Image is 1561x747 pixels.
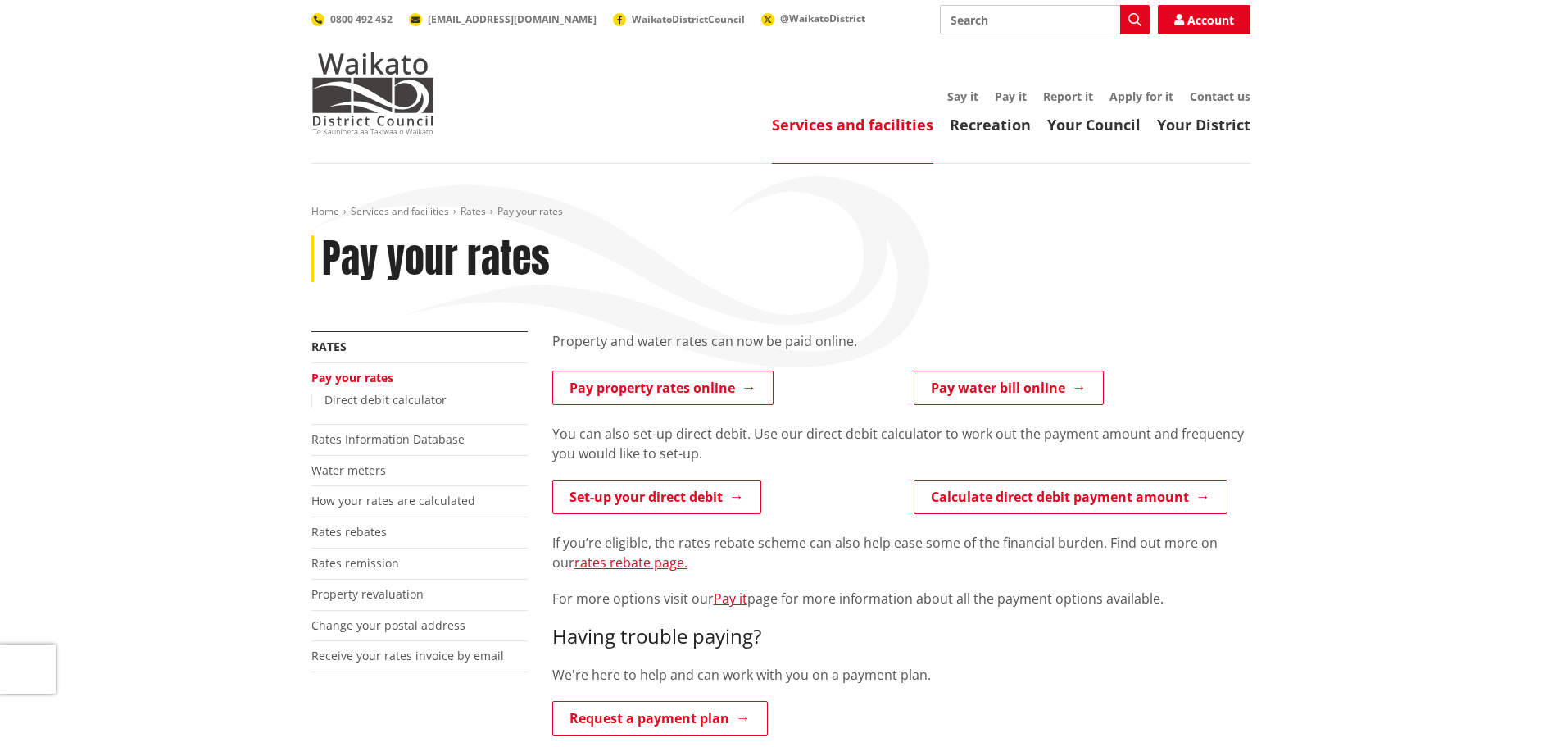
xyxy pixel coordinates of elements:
[311,431,465,447] a: Rates Information Database
[552,625,1250,649] h3: Having trouble paying?
[311,339,347,354] a: Rates
[552,533,1250,572] p: If you’re eligible, the rates rebate scheme can also help ease some of the financial burden. Find...
[714,590,747,608] a: Pay it
[552,589,1250,608] p: For more options visit our page for more information about all the payment options available.
[461,204,486,218] a: Rates
[311,205,1250,219] nav: breadcrumb
[914,371,1104,405] a: Pay water bill online
[311,370,393,385] a: Pay your rates
[497,204,563,218] span: Pay your rates
[428,12,597,26] span: [EMAIL_ADDRESS][DOMAIN_NAME]
[311,524,387,540] a: Rates rebates
[311,493,475,508] a: How your rates are calculated
[409,12,597,26] a: [EMAIL_ADDRESS][DOMAIN_NAME]
[552,331,1250,371] div: Property and water rates can now be paid online.
[1109,89,1173,104] a: Apply for it
[761,11,865,25] a: @WaikatoDistrict
[1043,89,1093,104] a: Report it
[311,12,393,26] a: 0800 492 452
[552,701,768,736] a: Request a payment plan
[950,115,1031,134] a: Recreation
[322,235,550,283] h1: Pay your rates
[552,371,774,405] a: Pay property rates online
[1047,115,1141,134] a: Your Council
[311,586,424,602] a: Property revaluation
[311,462,386,478] a: Water meters
[632,12,745,26] span: WaikatoDistrictCouncil
[1157,115,1250,134] a: Your District
[330,12,393,26] span: 0800 492 452
[311,555,399,571] a: Rates remission
[780,11,865,25] span: @WaikatoDistrict
[552,480,761,514] a: Set-up your direct debit
[947,89,978,104] a: Say it
[995,89,1027,104] a: Pay it
[311,617,465,633] a: Change your postal address
[324,392,447,408] a: Direct debit calculator
[311,52,434,134] img: Waikato District Council - Te Kaunihera aa Takiwaa o Waikato
[914,480,1227,514] a: Calculate direct debit payment amount
[613,12,745,26] a: WaikatoDistrictCouncil
[1158,5,1250,34] a: Account
[351,204,449,218] a: Services and facilities
[311,648,504,663] a: Receive your rates invoice by email
[1190,89,1250,104] a: Contact us
[574,553,687,572] a: rates rebate page.
[552,665,1250,685] p: We're here to help and can work with you on a payment plan.
[311,204,339,218] a: Home
[940,5,1150,34] input: Search input
[772,115,933,134] a: Services and facilities
[552,424,1250,463] p: You can also set-up direct debit. Use our direct debit calculator to work out the payment amount ...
